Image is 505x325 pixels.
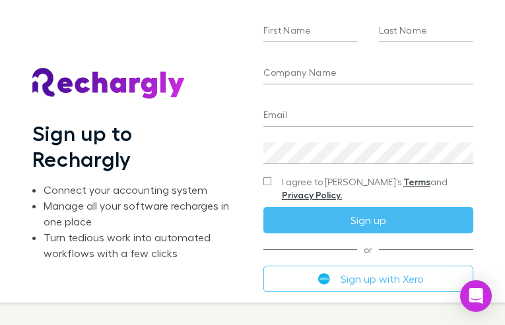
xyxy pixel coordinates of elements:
[282,189,342,200] a: Privacy Policy.
[263,207,473,233] button: Sign up
[44,182,236,198] li: Connect your accounting system
[282,175,473,202] span: I agree to [PERSON_NAME]’s and
[318,273,330,285] img: Xero's logo
[460,280,492,312] div: Open Intercom Messenger
[44,229,236,261] li: Turn tedious work into automated workflows with a few clicks
[263,266,473,292] button: Sign up with Xero
[44,198,236,229] li: Manage all your software recharges in one place
[403,176,430,187] a: Terms
[32,68,185,100] img: Rechargly's Logo
[32,121,237,171] h1: Sign up to Rechargly
[263,249,473,250] span: or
